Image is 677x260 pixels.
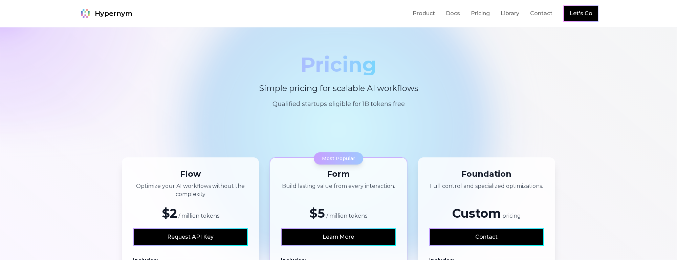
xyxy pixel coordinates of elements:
[79,7,92,20] img: Hypernym Logo
[452,206,501,221] span: Custom
[281,182,396,198] p: Build lasting value from every interaction.
[133,169,248,179] h3: Flow
[187,99,490,109] p: Qualified startups eligible for 1B tokens free
[429,169,544,179] h3: Foundation
[162,206,177,221] span: $2
[429,182,544,198] p: Full control and specialized optimizations.
[133,182,248,198] p: Optimize your AI workflows without the complexity
[413,9,435,18] a: Product
[530,9,552,18] a: Contact
[501,9,519,18] a: Library
[430,229,543,245] a: Contact
[326,213,367,219] span: / million tokens
[281,169,396,179] h3: Form
[79,7,132,20] a: Hypernym
[502,213,521,219] span: pricing
[309,206,325,221] span: $5
[446,9,460,18] a: Docs
[314,152,363,165] div: Most Popular
[187,55,490,75] h1: Pricing
[134,229,247,245] a: Request API Key
[225,83,452,94] p: Simple pricing for scalable AI workflows
[178,213,219,219] span: / million tokens
[95,9,132,18] span: Hypernym
[570,9,592,18] a: Let's Go
[471,9,490,18] a: Pricing
[282,229,395,245] a: Learn More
